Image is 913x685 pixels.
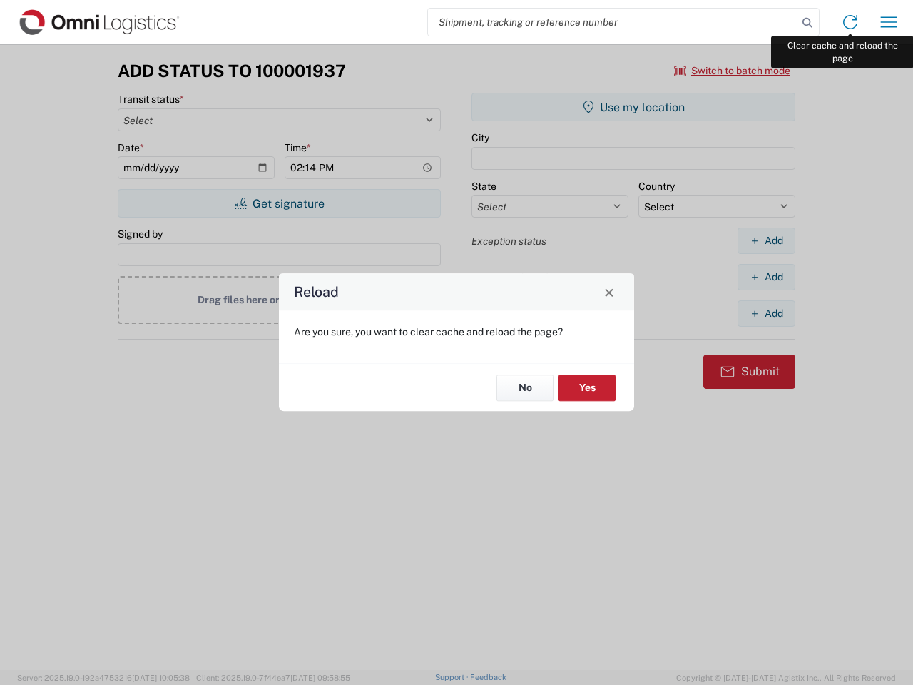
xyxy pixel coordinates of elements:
button: Yes [558,375,616,401]
h4: Reload [294,282,339,303]
button: Close [599,282,619,302]
input: Shipment, tracking or reference number [428,9,797,36]
p: Are you sure, you want to clear cache and reload the page? [294,325,619,338]
button: No [496,375,554,401]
